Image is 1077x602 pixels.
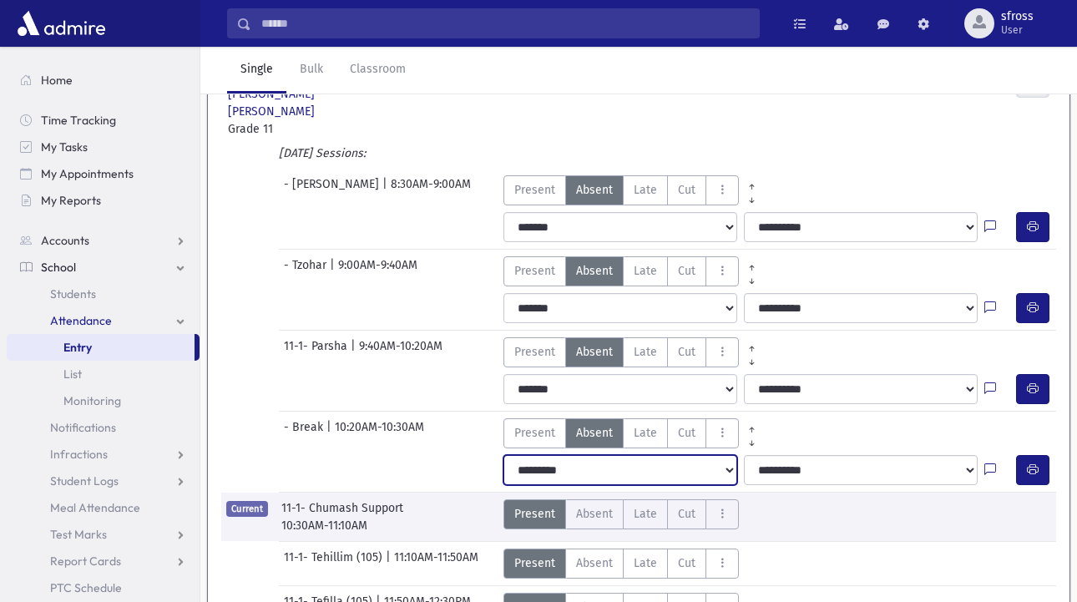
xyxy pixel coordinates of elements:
span: Grade 11 [228,120,351,138]
div: AttTypes [503,418,765,448]
input: Search [251,8,759,38]
a: Classroom [336,47,419,94]
a: My Appointments [7,160,200,187]
span: Absent [576,181,613,199]
i: [DATE] Sessions: [279,146,366,160]
a: All Later [739,270,765,283]
span: 9:00AM-9:40AM [338,256,417,286]
span: My Reports [41,193,101,208]
a: Test Marks [7,521,200,548]
a: Notifications [7,414,200,441]
a: All Prior [739,418,765,432]
span: Present [514,505,555,523]
span: Present [514,262,555,280]
span: 10:30AM-11:10AM [281,517,367,534]
a: My Reports [7,187,200,214]
a: PTC Schedule [7,574,200,601]
span: Cut [678,262,695,280]
a: Student Logs [7,468,200,494]
a: Attendance [7,307,200,334]
div: AttTypes [503,499,739,529]
span: Student Logs [50,473,119,488]
a: Home [7,67,200,94]
a: All Prior [739,256,765,270]
span: Home [41,73,73,88]
a: All Later [739,351,765,364]
span: - Break [284,418,326,448]
span: Cut [678,424,695,442]
a: All Prior [739,175,765,189]
a: All Later [739,432,765,445]
span: Current [226,501,268,517]
span: My Appointments [41,166,134,181]
span: | [382,175,391,205]
span: User [1001,23,1034,37]
span: 11-1- Parsha [284,337,351,367]
span: - Tzohar [284,256,330,286]
div: AttTypes [503,256,765,286]
span: Late [634,262,657,280]
span: Absent [576,262,613,280]
a: All Prior [739,337,765,351]
span: Cut [678,343,695,361]
span: Attendance [50,313,112,328]
span: Present [514,554,555,572]
span: 9:40AM-10:20AM [359,337,442,367]
a: School [7,254,200,281]
span: | [351,337,359,367]
span: | [326,418,335,448]
span: 11-1- Chumash Support [281,499,407,517]
span: Infractions [50,447,108,462]
span: Late [634,424,657,442]
span: Accounts [41,233,89,248]
a: All Later [739,189,765,202]
span: Cut [678,554,695,572]
span: Report Cards [50,554,121,569]
span: Entry [63,340,92,355]
span: 10:20AM-10:30AM [335,418,424,448]
span: Meal Attendance [50,500,140,515]
div: AttTypes [503,175,765,205]
span: Late [634,554,657,572]
a: Bulk [286,47,336,94]
span: Present [514,424,555,442]
span: Present [514,181,555,199]
span: Cut [678,505,695,523]
a: Meal Attendance [7,494,200,521]
span: Time Tracking [41,113,116,128]
span: List [63,367,82,382]
span: Late [634,343,657,361]
img: AdmirePro [13,7,109,40]
span: Absent [576,424,613,442]
a: Time Tracking [7,107,200,134]
span: sfross [1001,10,1034,23]
a: Single [227,47,286,94]
span: School [41,260,76,275]
span: Present [514,343,555,361]
span: Absent [576,554,613,572]
span: Notifications [50,420,116,435]
span: | [386,549,394,579]
a: Students [7,281,200,307]
span: | [330,256,338,286]
a: Entry [7,334,195,361]
a: List [7,361,200,387]
span: - [PERSON_NAME] [284,175,382,205]
div: AttTypes [503,549,739,579]
span: 8:30AM-9:00AM [391,175,471,205]
span: PTC Schedule [50,580,122,595]
span: Test Marks [50,527,107,542]
span: 11:10AM-11:50AM [394,549,478,579]
span: Students [50,286,96,301]
a: Accounts [7,227,200,254]
span: Late [634,505,657,523]
a: Infractions [7,441,200,468]
span: Late [634,181,657,199]
span: 11-1- Tehillim (105) [284,549,386,579]
a: Monitoring [7,387,200,414]
span: Monitoring [63,393,121,408]
a: Report Cards [7,548,200,574]
span: Absent [576,505,613,523]
div: AttTypes [503,337,765,367]
span: Absent [576,343,613,361]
